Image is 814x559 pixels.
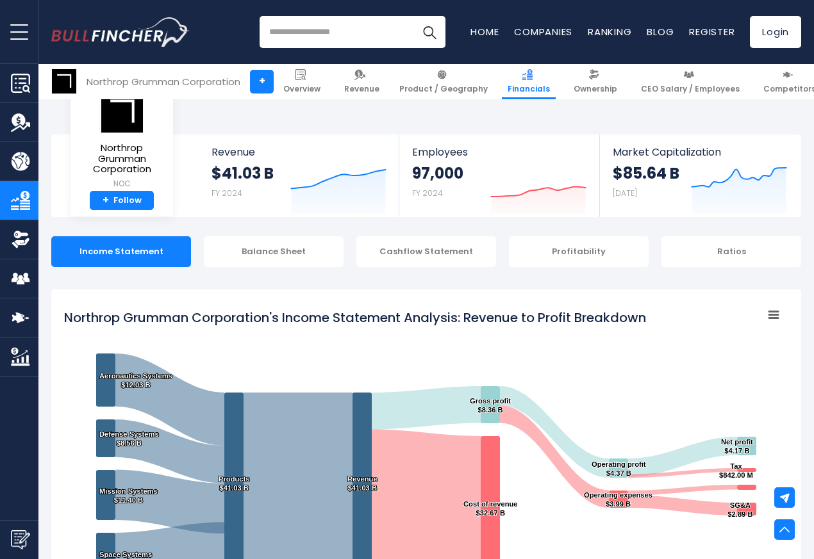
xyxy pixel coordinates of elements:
small: [DATE] [613,188,637,198]
text: Revenue $41.03 B [347,475,378,492]
text: Aeronautics Systems $12.03 B [99,372,172,389]
div: Profitability [509,236,649,267]
div: Cashflow Statement [356,236,496,267]
strong: $85.64 B [613,163,679,183]
text: Net profit $4.17 B [721,438,753,455]
a: Go to homepage [51,17,189,47]
img: NOC logo [52,69,76,93]
span: Employees [412,146,586,158]
small: FY 2024 [412,188,443,198]
img: NOC logo [99,90,144,133]
a: + [250,70,274,93]
img: Bullfincher logo [51,17,190,47]
text: Tax $842.00 M [719,462,753,479]
div: Ratios [661,236,801,267]
a: Register [689,25,735,38]
a: Revenue [338,64,385,99]
a: Companies [514,25,572,38]
a: Overview [278,64,326,99]
small: NOC [81,178,163,190]
img: Ownership [11,230,30,249]
text: Mission Systems $11.40 B [99,487,158,504]
span: Revenue [344,84,379,94]
a: Ranking [588,25,631,38]
a: Northrop Grumman Corporation NOC [80,90,163,191]
div: Income Statement [51,236,191,267]
text: Products $41.03 B [219,475,250,492]
small: FY 2024 [212,188,242,198]
a: Market Capitalization $85.64 B [DATE] [600,134,800,217]
strong: $41.03 B [212,163,274,183]
div: Balance Sheet [204,236,344,267]
span: Market Capitalization [613,146,787,158]
a: Revenue $41.03 B FY 2024 [199,134,399,217]
strong: 97,000 [412,163,463,183]
a: Employees 97,000 FY 2024 [399,134,599,217]
a: Product / Geography [394,64,494,99]
tspan: Northrop Grumman Corporation's Income Statement Analysis: Revenue to Profit Breakdown [64,309,646,327]
a: Login [750,16,801,48]
a: +Follow [90,191,154,211]
span: Product / Geography [399,84,488,94]
a: Blog [647,25,674,38]
text: SG&A $2.89 B [727,501,752,518]
button: Search [413,16,445,48]
span: Financials [508,84,550,94]
a: Ownership [568,64,623,99]
text: Cost of revenue $32.67 B [463,500,518,517]
div: Northrop Grumman Corporation [87,74,240,89]
span: Revenue [212,146,386,158]
span: Northrop Grumman Corporation [81,143,163,175]
text: Operating expenses $3.99 B [584,491,652,508]
strong: + [103,195,109,206]
a: Financials [502,64,556,99]
a: CEO Salary / Employees [635,64,745,99]
span: Overview [283,84,320,94]
span: Ownership [574,84,617,94]
a: Home [470,25,499,38]
text: Operating profit $4.37 B [592,460,646,477]
text: Gross profit $8.36 B [470,397,511,414]
text: Defense Systems $8.56 B [99,430,159,447]
span: CEO Salary / Employees [641,84,740,94]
